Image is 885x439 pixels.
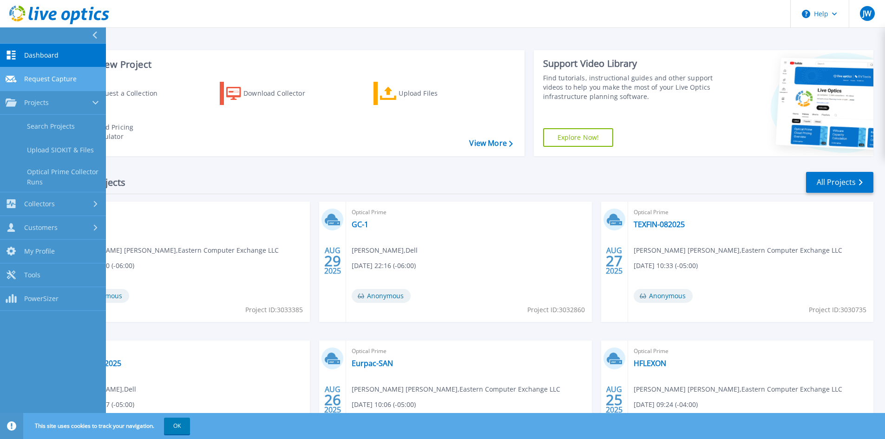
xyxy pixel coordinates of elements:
span: Optical Prime [352,207,586,217]
div: Request a Collection [92,84,167,103]
span: Collectors [24,200,55,208]
div: AUG 2025 [324,244,341,278]
a: Eurpac-SAN [352,359,393,368]
span: Project ID: 3030735 [809,305,866,315]
span: [DATE] 09:24 (-04:00) [634,400,698,410]
a: Download Collector [220,82,323,105]
span: Optical Prime [634,207,868,217]
span: Projects [24,98,49,107]
div: AUG 2025 [605,244,623,278]
a: View More [469,139,512,148]
div: Download Collector [243,84,318,103]
span: Optical Prime [352,346,586,356]
span: Customers [24,223,58,232]
span: Dashboard [24,51,59,59]
div: Find tutorials, instructional guides and other support videos to help you make the most of your L... [543,73,716,101]
span: Project ID: 3033385 [245,305,303,315]
div: Support Video Library [543,58,716,70]
span: Optical Prime [70,207,304,217]
span: [DATE] 22:16 (-06:00) [352,261,416,271]
span: [PERSON_NAME] [PERSON_NAME] , Eastern Computer Exchange LLC [70,245,279,256]
span: [PERSON_NAME] [PERSON_NAME] , Eastern Computer Exchange LLC [634,245,842,256]
a: Explore Now! [543,128,614,147]
span: 26 [324,396,341,404]
span: [DATE] 10:33 (-05:00) [634,261,698,271]
span: Anonymous [634,289,693,303]
a: All Projects [806,172,873,193]
div: AUG 2025 [605,383,623,417]
span: [PERSON_NAME] [PERSON_NAME] , Eastern Computer Exchange LLC [634,384,842,394]
button: OK [164,418,190,434]
span: [PERSON_NAME] , Dell [352,245,418,256]
span: My Profile [24,247,55,256]
span: 27 [606,257,623,265]
a: HFLEXON [634,359,666,368]
a: TEXFIN-082025 [634,220,685,229]
a: Cloud Pricing Calculator [66,120,170,144]
span: 29 [324,257,341,265]
span: JW [863,10,872,17]
span: [PERSON_NAME] [PERSON_NAME] , Eastern Computer Exchange LLC [352,384,560,394]
div: Upload Files [399,84,473,103]
span: [DATE] 10:06 (-05:00) [352,400,416,410]
h3: Start a New Project [66,59,512,70]
a: Request a Collection [66,82,170,105]
span: 25 [606,396,623,404]
a: GC-1 [352,220,368,229]
a: Upload Files [374,82,477,105]
span: Optical Prime [634,346,868,356]
span: Tools [24,271,40,279]
span: This site uses cookies to track your navigation. [26,418,190,434]
div: Cloud Pricing Calculator [91,123,165,141]
span: Optical Prime [70,346,304,356]
span: Project ID: 3032860 [527,305,585,315]
span: PowerSizer [24,295,59,303]
div: AUG 2025 [324,383,341,417]
span: Request Capture [24,75,77,83]
span: Anonymous [352,289,411,303]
